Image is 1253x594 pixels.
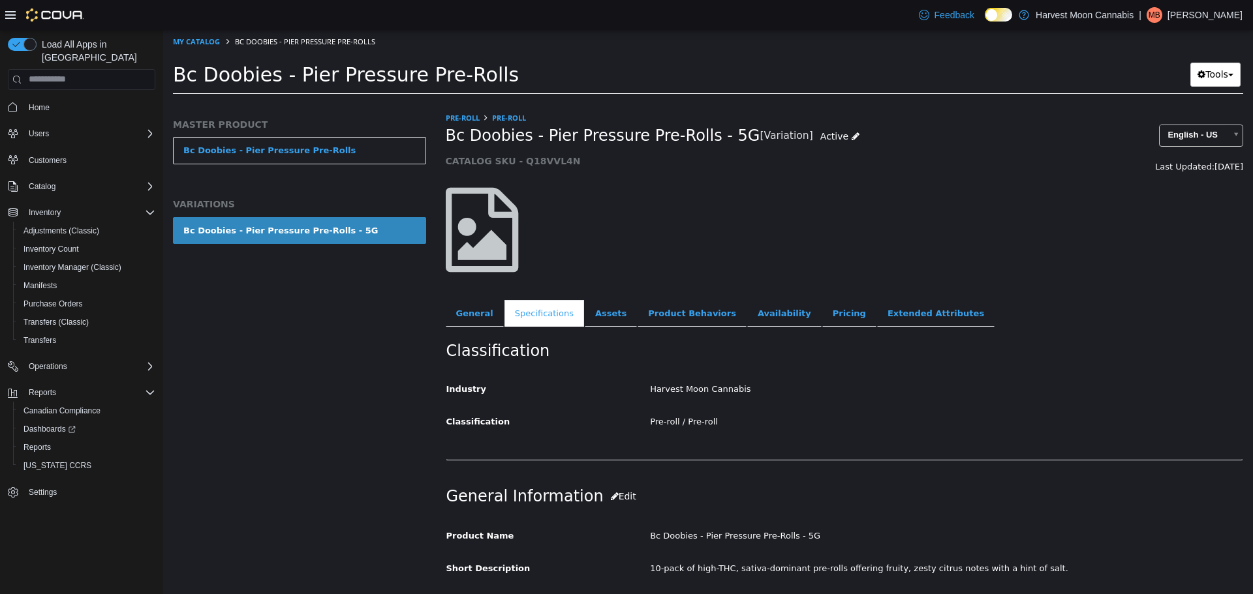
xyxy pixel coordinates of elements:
span: [DATE] [1051,132,1080,141]
p: [PERSON_NAME] [1168,7,1243,23]
button: Reports [13,438,161,456]
button: Transfers [13,331,161,349]
span: Manifests [18,278,155,293]
span: Inventory Manager (Classic) [23,262,121,273]
a: Inventory Manager (Classic) [18,260,127,275]
h5: MASTER PRODUCT [10,89,263,100]
a: Manifests [18,278,62,293]
span: Canadian Compliance [23,406,101,416]
a: Canadian Compliance [18,403,106,419]
span: Reports [18,439,155,455]
button: Tools [1027,33,1077,57]
button: Catalog [23,179,61,194]
span: Dashboards [18,421,155,437]
h2: Classification [283,311,1080,331]
button: Home [3,98,161,117]
button: Inventory [3,203,161,222]
a: Home [23,100,55,115]
span: Settings [23,484,155,500]
span: Transfers [23,335,56,346]
button: Settings [3,483,161,501]
span: Bc Doobies - Pier Pressure Pre-Rolls [10,33,356,56]
a: Extended Attributes [714,270,831,297]
span: Adjustments (Classic) [18,223,155,239]
a: Pre-roll [329,83,363,93]
a: General [283,270,341,297]
span: Operations [23,359,155,374]
button: Reports [3,383,161,402]
p: | [1139,7,1141,23]
span: Last Updated: [992,132,1051,141]
span: Classification [283,387,347,396]
a: Dashboards [18,421,81,437]
span: Industry [283,354,324,364]
div: Mike Burd [1147,7,1162,23]
img: Cova [26,8,84,22]
span: Inventory Count [23,244,79,254]
span: Users [29,128,49,139]
div: 10-pack of high-THC, sativa-dominant pre-rolls offering fruity, zesty citrus notes with a hint of... [477,527,1089,550]
div: Bc Doobies - Pier Pressure Pre-Rolls - 5G [20,194,215,207]
a: Specifications [341,270,421,297]
a: My Catalog [10,7,57,16]
span: Product Name [283,501,351,511]
span: Manifests [23,280,57,291]
span: Users [23,126,155,141]
span: Purchase Orders [18,296,155,312]
span: [US_STATE] CCRS [23,460,91,471]
span: Home [23,99,155,115]
span: Canadian Compliance [18,403,155,419]
span: Transfers [18,333,155,348]
a: Transfers (Classic) [18,314,94,330]
span: Feedback [935,8,974,22]
button: Operations [23,359,72,374]
a: Pre-roll [283,83,317,93]
button: Canadian Compliance [13,402,161,420]
span: Transfers (Classic) [23,317,89,327]
a: [US_STATE] CCRS [18,458,97,473]
a: Transfers [18,333,61,348]
button: Operations [3,357,161,376]
span: Dashboards [23,424,76,434]
button: Inventory Count [13,240,161,258]
nav: Complex example [8,93,155,536]
button: Inventory Manager (Classic) [13,258,161,276]
span: Catalog [29,181,55,192]
button: Manifests [13,276,161,295]
span: Customers [29,155,67,166]
h5: VARIATIONS [10,168,263,180]
a: Bc Doobies - Pier Pressure Pre-Rolls [10,107,263,134]
span: Washington CCRS [18,458,155,473]
span: Customers [23,152,155,168]
span: Active [657,101,685,111]
a: Settings [23,484,62,500]
span: English - US [997,95,1062,115]
a: Customers [23,153,72,168]
span: Operations [29,361,67,372]
a: Product Behaviors [474,270,583,297]
span: Inventory Count [18,241,155,257]
span: Settings [29,487,57,497]
input: Dark Mode [985,8,1012,22]
span: Inventory Manager (Classic) [18,260,155,275]
button: Purchase Orders [13,295,161,313]
a: Availability [584,270,658,297]
a: Adjustments (Classic) [18,223,104,239]
small: [Variation] [596,101,649,111]
button: [US_STATE] CCRS [13,456,161,475]
span: Inventory [23,205,155,220]
button: Adjustments (Classic) [13,222,161,240]
span: Transfers (Classic) [18,314,155,330]
button: Transfers (Classic) [13,313,161,331]
a: Pricing [659,270,713,297]
span: Adjustments (Classic) [23,226,99,236]
a: Assets [422,270,474,297]
span: Reports [23,442,51,453]
span: Home [29,102,50,113]
a: Dashboards [13,420,161,438]
a: Feedback [914,2,980,28]
a: English - US [996,95,1080,117]
span: Reports [29,387,56,398]
span: Purchase Orders [23,299,83,309]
